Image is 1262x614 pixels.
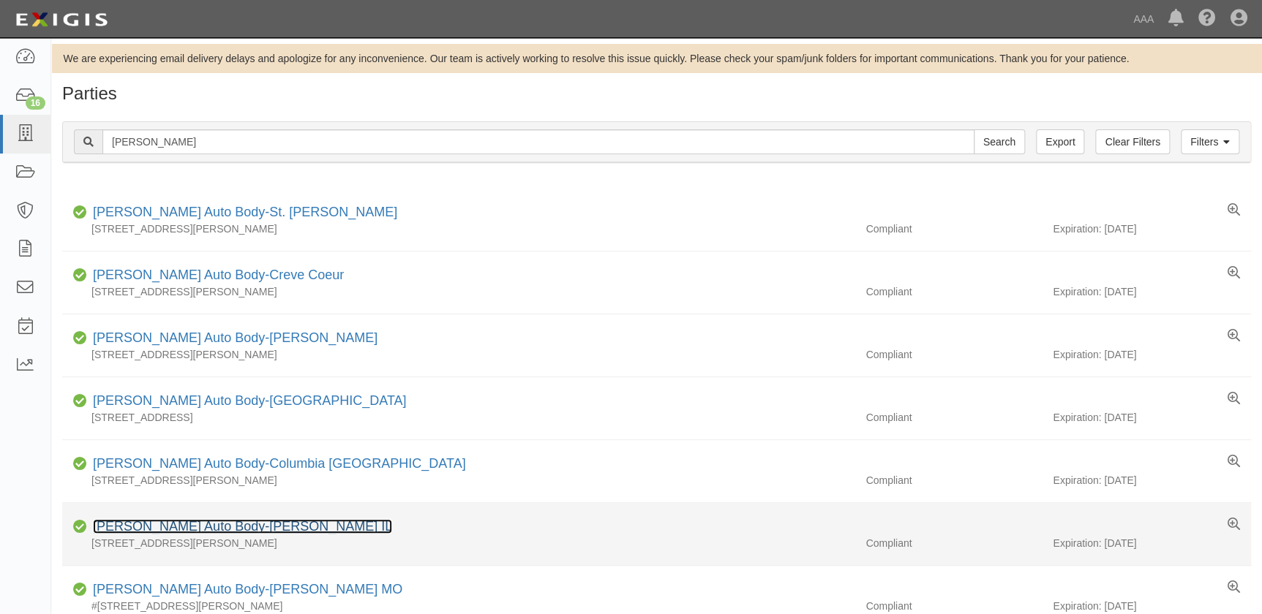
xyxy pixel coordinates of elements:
[1228,266,1240,281] a: View results summary
[855,473,1053,488] div: Compliant
[855,284,1053,299] div: Compliant
[1126,4,1161,34] a: AAA
[1228,518,1240,532] a: View results summary
[93,268,344,282] a: [PERSON_NAME] Auto Body-Creve Coeur
[73,208,87,218] i: Compliant
[62,284,855,299] div: [STREET_ADDRESS][PERSON_NAME]
[73,585,87,595] i: Compliant
[1053,284,1251,299] div: Expiration: [DATE]
[62,536,855,550] div: [STREET_ADDRESS][PERSON_NAME]
[974,129,1025,154] input: Search
[93,393,406,408] a: [PERSON_NAME] Auto Body-[GEOGRAPHIC_DATA]
[87,518,392,537] div: Schaefer Auto Body-O'Fallon IL
[1053,599,1251,613] div: Expiration: [DATE]
[87,580,402,599] div: Schaefer Auto Body-O'Fallon MO
[93,456,466,471] a: [PERSON_NAME] Auto Body-Columbia [GEOGRAPHIC_DATA]
[1095,129,1169,154] a: Clear Filters
[1228,392,1240,406] a: View results summary
[93,582,402,596] a: [PERSON_NAME] Auto Body-[PERSON_NAME] MO
[1053,347,1251,362] div: Expiration: [DATE]
[62,347,855,362] div: [STREET_ADDRESS][PERSON_NAME]
[73,333,87,344] i: Compliant
[1053,473,1251,488] div: Expiration: [DATE]
[87,266,344,285] div: Schaefer Auto Body-Creve Coeur
[73,459,87,469] i: Compliant
[855,221,1053,236] div: Compliant
[1036,129,1084,154] a: Export
[1228,329,1240,344] a: View results summary
[62,221,855,236] div: [STREET_ADDRESS][PERSON_NAME]
[73,396,87,406] i: Compliant
[855,536,1053,550] div: Compliant
[11,7,112,33] img: logo-5460c22ac91f19d4615b14bd174203de0afe785f0fc80cf4dbbc73dc1793850b.png
[62,473,855,488] div: [STREET_ADDRESS][PERSON_NAME]
[62,410,855,425] div: [STREET_ADDRESS]
[1053,410,1251,425] div: Expiration: [DATE]
[73,522,87,532] i: Compliant
[1181,129,1239,154] a: Filters
[87,455,466,474] div: Schaefer Auto Body-Columbia MO
[93,330,378,345] a: [PERSON_NAME] Auto Body-[PERSON_NAME]
[855,410,1053,425] div: Compliant
[1198,10,1216,28] i: Help Center - Complianz
[93,519,392,534] a: [PERSON_NAME] Auto Body-[PERSON_NAME] IL
[855,347,1053,362] div: Compliant
[87,203,397,222] div: Schaefer Auto Body-St. Peters
[73,270,87,281] i: Compliant
[87,329,378,348] div: Schaefer Auto Body-Fenton
[1053,221,1251,236] div: Expiration: [DATE]
[1053,536,1251,550] div: Expiration: [DATE]
[855,599,1053,613] div: Compliant
[102,129,974,154] input: Search
[1228,455,1240,469] a: View results summary
[26,96,45,110] div: 16
[1228,203,1240,218] a: View results summary
[62,599,855,613] div: #[STREET_ADDRESS][PERSON_NAME]
[87,392,406,411] div: Schaefer Auto Body-South County
[93,205,397,219] a: [PERSON_NAME] Auto Body-St. [PERSON_NAME]
[51,51,1262,66] div: We are experiencing email delivery delays and apologize for any inconvenience. Our team is active...
[62,84,1251,103] h1: Parties
[1228,580,1240,595] a: View results summary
